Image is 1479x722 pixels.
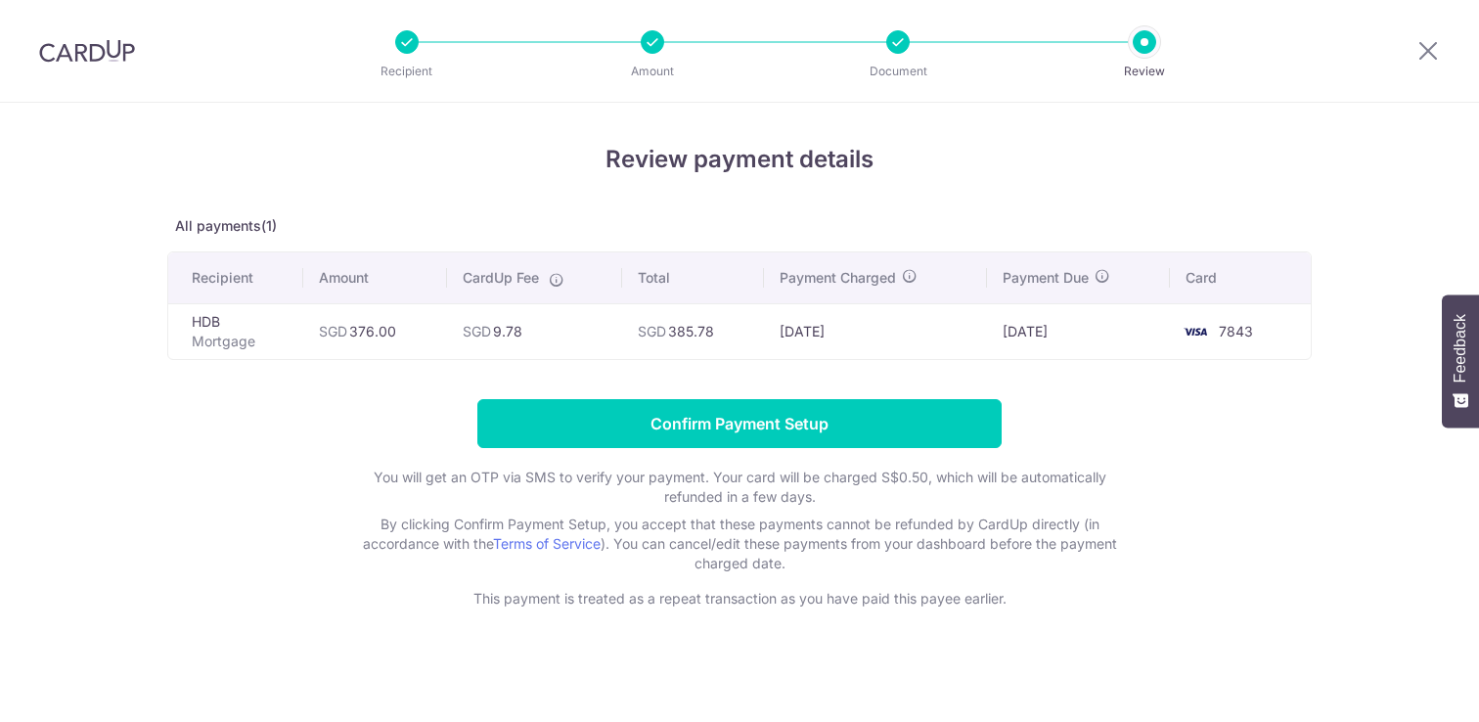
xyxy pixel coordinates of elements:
p: You will get an OTP via SMS to verify your payment. Your card will be charged S$0.50, which will ... [348,468,1131,507]
td: 385.78 [622,303,764,359]
a: Terms of Service [493,535,601,552]
p: Mortgage [192,332,288,351]
th: Total [622,252,764,303]
span: 7843 [1219,323,1253,339]
th: Card [1170,252,1311,303]
th: Recipient [168,252,303,303]
p: Amount [580,62,725,81]
span: Feedback [1452,314,1469,383]
p: Document [826,62,970,81]
span: SGD [638,323,666,339]
span: SGD [319,323,347,339]
iframe: Opens a widget where you can find more information [1353,663,1459,712]
h4: Review payment details [167,142,1312,177]
td: [DATE] [987,303,1170,359]
input: Confirm Payment Setup [477,399,1002,448]
span: CardUp Fee [463,268,539,288]
th: Amount [303,252,446,303]
span: Payment Charged [780,268,896,288]
p: By clicking Confirm Payment Setup, you accept that these payments cannot be refunded by CardUp di... [348,515,1131,573]
td: 9.78 [447,303,622,359]
p: All payments(1) [167,216,1312,236]
td: [DATE] [764,303,987,359]
button: Feedback - Show survey [1442,294,1479,428]
img: <span class="translation_missing" title="translation missing: en.account_steps.new_confirm_form.b... [1176,320,1215,343]
img: CardUp [39,39,135,63]
p: This payment is treated as a repeat transaction as you have paid this payee earlier. [348,589,1131,609]
span: SGD [463,323,491,339]
td: HDB [168,303,303,359]
p: Review [1072,62,1217,81]
td: 376.00 [303,303,446,359]
span: Payment Due [1003,268,1089,288]
p: Recipient [335,62,479,81]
